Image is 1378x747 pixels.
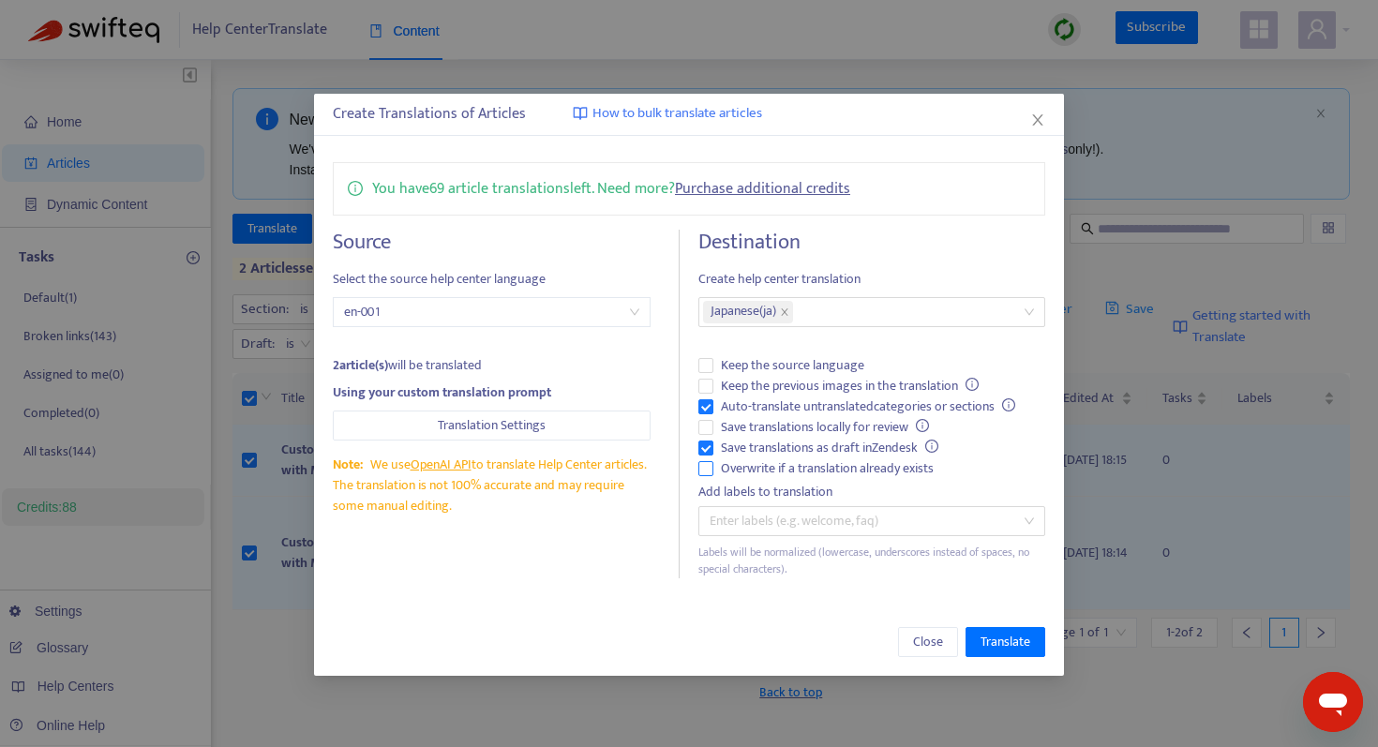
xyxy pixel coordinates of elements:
button: Translation Settings [333,411,651,441]
p: You have 69 article translations left. Need more? [372,177,850,201]
span: Save translations locally for review [713,417,936,438]
span: Close [913,632,943,652]
span: en-001 [344,298,639,326]
span: Translate [981,632,1030,652]
span: Translation Settings [438,415,546,436]
span: Overwrite if a translation already exists [713,458,941,479]
strong: 2 article(s) [333,354,388,376]
span: info-circle [966,378,979,391]
a: How to bulk translate articles [573,103,762,125]
span: Save translations as draft in Zendesk [713,438,946,458]
div: Using your custom translation prompt [333,382,651,403]
span: close [1030,112,1045,127]
span: Select the source help center language [333,269,651,290]
div: Add labels to translation [698,482,1045,502]
div: will be translated [333,355,651,376]
span: info-circle [1002,398,1015,411]
iframe: メッセージングウィンドウの起動ボタン、進行中の会話 [1303,672,1363,732]
div: We use to translate Help Center articles. The translation is not 100% accurate and may require so... [333,455,651,516]
a: Purchase additional credits [675,176,850,202]
button: Close [898,627,958,657]
button: Close [1027,110,1048,130]
span: Keep the previous images in the translation [713,376,986,396]
h4: Source [333,230,651,255]
span: Note: [333,454,363,475]
button: Translate [966,627,1045,657]
img: image-link [573,106,588,121]
div: Labels will be normalized (lowercase, underscores instead of spaces, no special characters). [698,544,1045,579]
span: Create help center translation [698,269,1045,290]
span: info-circle [925,440,938,453]
div: Create Translations of Articles [333,103,1045,126]
a: OpenAI API [411,454,472,475]
span: Keep the source language [713,355,872,376]
span: info-circle [348,177,363,196]
span: close [780,307,789,317]
span: info-circle [916,419,929,432]
span: How to bulk translate articles [592,103,762,125]
span: Japanese ( ja ) [711,301,776,323]
h4: Destination [698,230,1045,255]
span: Auto-translate untranslated categories or sections [713,396,1023,417]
